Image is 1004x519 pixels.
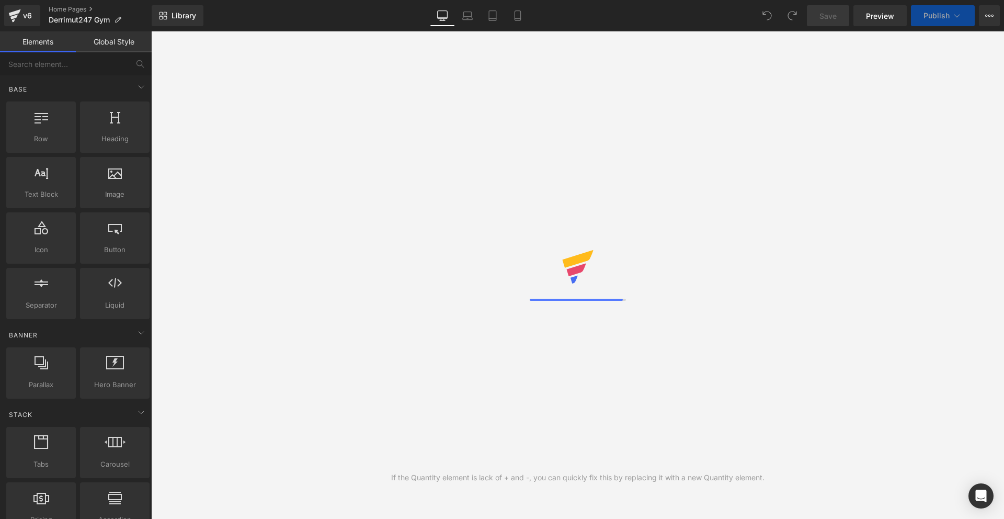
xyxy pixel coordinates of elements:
span: Library [172,11,196,20]
button: Redo [782,5,803,26]
a: Home Pages [49,5,152,14]
span: Row [9,133,73,144]
a: New Library [152,5,203,26]
span: Heading [83,133,146,144]
button: Publish [911,5,975,26]
span: Icon [9,244,73,255]
a: Mobile [505,5,530,26]
span: Parallax [9,379,73,390]
span: Tabs [9,459,73,470]
button: More [979,5,1000,26]
div: v6 [21,9,34,22]
div: If the Quantity element is lack of + and -, you can quickly fix this by replacing it with a new Q... [391,472,765,483]
span: Publish [923,12,950,20]
span: Button [83,244,146,255]
div: Open Intercom Messenger [968,483,994,509]
span: Base [8,84,28,94]
a: Desktop [430,5,455,26]
span: Save [819,10,837,21]
span: Hero Banner [83,379,146,390]
span: Banner [8,330,39,340]
span: Image [83,189,146,200]
button: Undo [757,5,778,26]
span: Carousel [83,459,146,470]
a: v6 [4,5,40,26]
span: Separator [9,300,73,311]
a: Laptop [455,5,480,26]
a: Tablet [480,5,505,26]
span: Text Block [9,189,73,200]
a: Preview [853,5,907,26]
span: Stack [8,410,33,420]
span: Preview [866,10,894,21]
span: Liquid [83,300,146,311]
span: Derrimut247 Gym [49,16,110,24]
a: Global Style [76,31,152,52]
